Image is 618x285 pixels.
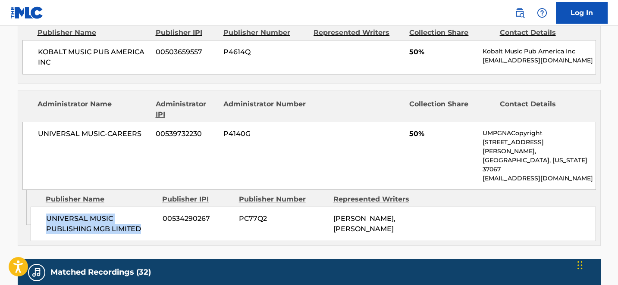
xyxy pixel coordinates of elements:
span: P4614Q [223,47,307,57]
span: 50% [409,129,476,139]
div: Contact Details [500,28,583,38]
a: Log In [556,2,608,24]
div: Help [533,4,551,22]
span: 00534290267 [163,214,232,224]
div: Administrator Name [38,99,149,120]
span: 00503659557 [156,47,217,57]
img: search [514,8,525,18]
div: Publisher IPI [162,194,232,204]
span: P4140G [223,129,307,139]
span: UNIVERSAL MUSIC-CAREERS [38,129,150,139]
span: KOBALT MUSIC PUB AMERICA INC [38,47,150,68]
div: Publisher Name [38,28,149,38]
img: Matched Recordings [31,267,42,278]
p: [STREET_ADDRESS][PERSON_NAME], [483,138,595,156]
p: [GEOGRAPHIC_DATA], [US_STATE] 37067 [483,156,595,174]
p: UMPGNACopyright [483,129,595,138]
div: Publisher Number [239,194,327,204]
p: [EMAIL_ADDRESS][DOMAIN_NAME] [483,174,595,183]
div: Collection Share [409,99,493,120]
p: Kobalt Music Pub America Inc [483,47,595,56]
span: UNIVERSAL MUSIC PUBLISHING MGB LIMITED [46,214,156,234]
div: Publisher Name [46,194,156,204]
div: Administrator IPI [156,99,217,120]
div: Drag [577,252,583,278]
div: Represented Writers [314,28,403,38]
p: [EMAIL_ADDRESS][DOMAIN_NAME] [483,56,595,65]
div: Publisher IPI [156,28,217,38]
img: help [537,8,547,18]
span: 50% [409,47,476,57]
div: Collection Share [409,28,493,38]
div: Represented Writers [333,194,421,204]
div: Contact Details [500,99,583,120]
iframe: Chat Widget [575,244,618,285]
span: 00539732230 [156,129,217,139]
div: Publisher Number [223,28,307,38]
img: MLC Logo [10,6,44,19]
span: [PERSON_NAME], [PERSON_NAME] [333,214,395,233]
span: PC77Q2 [239,214,327,224]
a: Public Search [511,4,528,22]
h5: Matched Recordings (32) [50,267,151,277]
div: Administrator Number [223,99,307,120]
